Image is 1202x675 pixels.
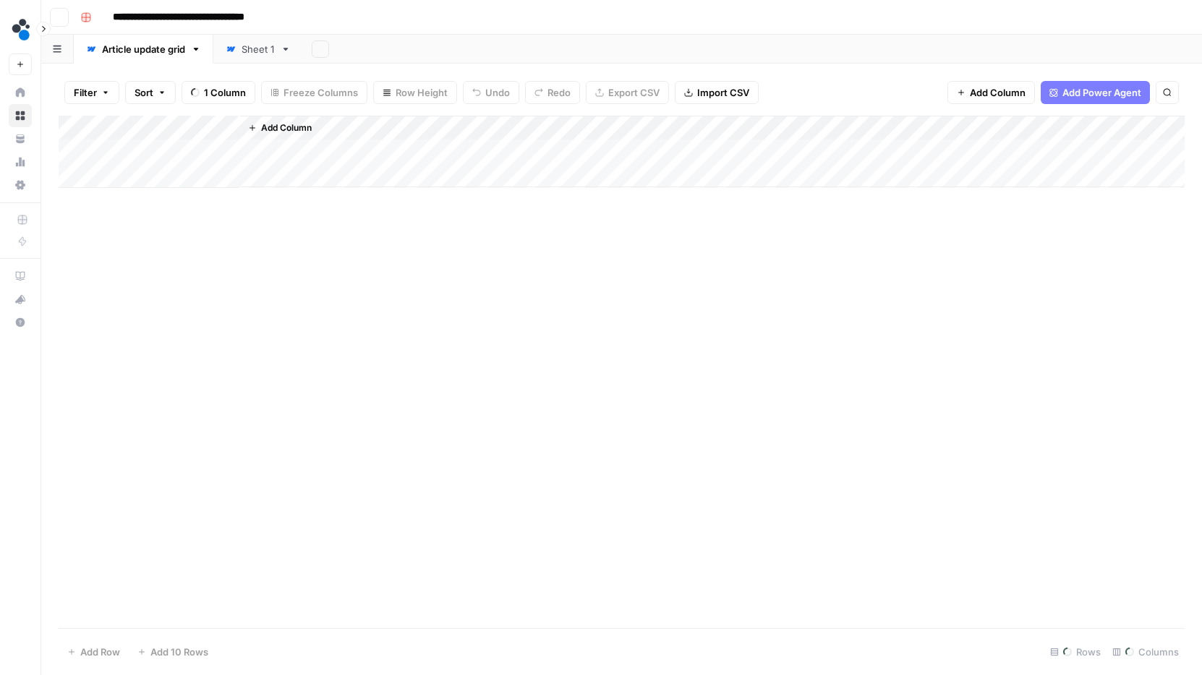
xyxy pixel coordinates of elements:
[1107,640,1185,663] div: Columns
[261,121,312,134] span: Add Column
[284,85,358,100] span: Freeze Columns
[9,265,32,288] a: AirOps Academy
[463,81,519,104] button: Undo
[135,85,153,100] span: Sort
[9,12,32,48] button: Workspace: spot.ai
[675,81,759,104] button: Import CSV
[74,35,213,64] a: Article update grid
[204,85,246,100] span: 1 Column
[213,35,303,64] a: Sheet 1
[1044,640,1107,663] div: Rows
[242,119,317,137] button: Add Column
[1041,81,1150,104] button: Add Power Agent
[9,288,31,310] div: What's new?
[9,150,32,173] a: Usage
[64,81,119,104] button: Filter
[261,81,367,104] button: Freeze Columns
[697,85,749,100] span: Import CSV
[396,85,448,100] span: Row Height
[9,104,32,127] a: Browse
[102,42,185,56] div: Article update grid
[150,645,208,659] span: Add 10 Rows
[74,85,97,100] span: Filter
[373,81,457,104] button: Row Height
[9,17,35,43] img: spot.ai Logo
[9,288,32,311] button: What's new?
[182,81,255,104] button: 1 Column
[242,42,275,56] div: Sheet 1
[608,85,660,100] span: Export CSV
[1062,85,1141,100] span: Add Power Agent
[9,311,32,334] button: Help + Support
[970,85,1026,100] span: Add Column
[9,81,32,104] a: Home
[525,81,580,104] button: Redo
[59,640,129,663] button: Add Row
[80,645,120,659] span: Add Row
[125,81,176,104] button: Sort
[9,173,32,197] a: Settings
[485,85,510,100] span: Undo
[129,640,217,663] button: Add 10 Rows
[547,85,571,100] span: Redo
[9,127,32,150] a: Your Data
[947,81,1035,104] button: Add Column
[586,81,669,104] button: Export CSV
